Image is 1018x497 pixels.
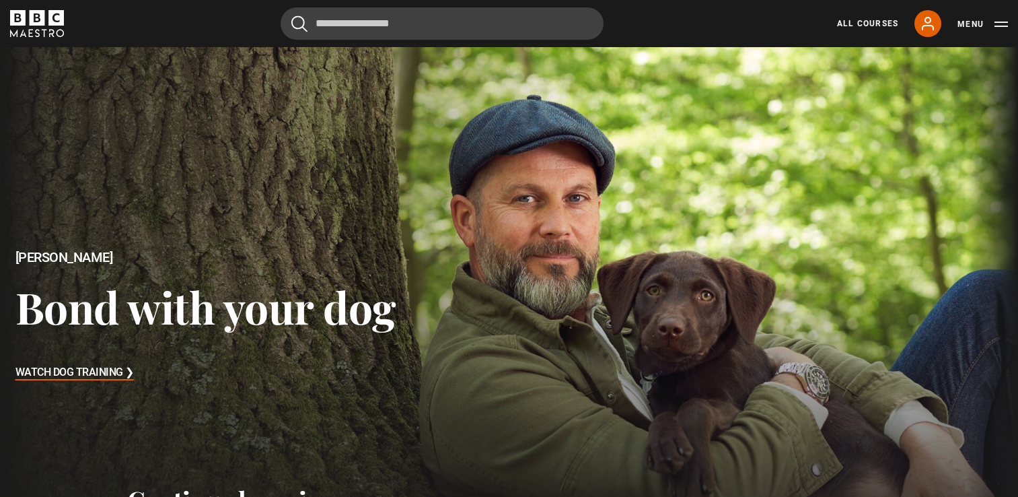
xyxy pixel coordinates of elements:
h2: [PERSON_NAME] [15,250,396,265]
a: All Courses [837,18,898,30]
h3: Bond with your dog [15,281,396,333]
h3: Watch Dog Training ❯ [15,363,134,383]
button: Submit the search query [291,15,307,32]
svg: BBC Maestro [10,10,64,37]
button: Toggle navigation [957,18,1008,31]
input: Search [281,7,604,40]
